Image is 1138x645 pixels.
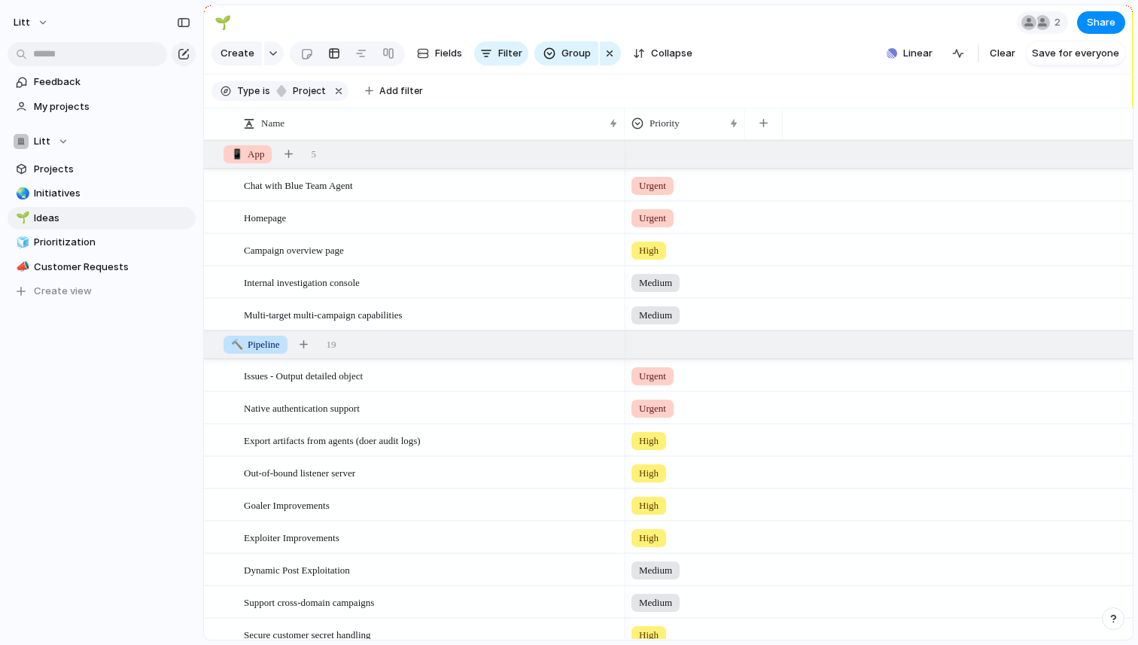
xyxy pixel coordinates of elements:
[237,84,260,98] span: Type
[650,116,680,131] span: Priority
[474,41,528,65] button: Filter
[639,466,659,481] span: High
[34,134,50,149] span: Litt
[639,243,659,258] span: High
[244,561,350,578] span: Dynamic Post Exploitation
[411,41,468,65] button: Fields
[1032,46,1119,61] span: Save for everyone
[263,84,270,98] span: is
[34,235,190,250] span: Prioritization
[14,260,29,275] button: 📣
[8,182,196,205] a: 🌏Initiatives
[639,401,666,416] span: Urgent
[34,260,190,275] span: Customer Requests
[288,84,326,98] span: project
[1077,11,1125,34] button: Share
[244,399,360,416] span: Native authentication support
[16,258,26,275] div: 📣
[34,186,190,201] span: Initiatives
[16,209,26,227] div: 🌱
[34,211,190,226] span: Ideas
[498,46,522,61] span: Filter
[8,96,196,118] a: My projects
[327,337,336,352] span: 19
[211,41,262,65] button: Create
[272,83,329,99] button: project
[881,42,939,65] button: Linear
[1026,41,1125,65] button: Save for everyone
[244,273,360,291] span: Internal investigation console
[435,46,462,61] span: Fields
[639,434,659,449] span: High
[8,130,196,153] button: Litt
[1087,15,1115,30] span: Share
[639,211,666,226] span: Urgent
[8,256,196,278] a: 📣Customer Requests
[639,308,672,323] span: Medium
[627,41,698,65] button: Collapse
[14,186,29,201] button: 🌏
[231,147,264,162] span: App
[561,46,591,61] span: Group
[244,176,353,193] span: Chat with Blue Team Agent
[244,464,355,481] span: Out-of-bound listener server
[244,625,371,643] span: Secure customer secret handling
[231,148,243,160] span: 📱
[231,339,243,350] span: 🔨
[639,178,666,193] span: Urgent
[8,231,196,254] a: 🧊Prioritization
[244,208,286,226] span: Homepage
[34,75,190,90] span: Feedback
[903,46,933,61] span: Linear
[261,116,284,131] span: Name
[639,369,666,384] span: Urgent
[221,46,254,61] span: Create
[34,162,190,177] span: Projects
[639,531,659,546] span: High
[244,593,374,610] span: Support cross-domain campaigns
[990,46,1015,61] span: Clear
[16,234,26,251] div: 🧊
[1054,15,1065,30] span: 2
[8,158,196,181] a: Projects
[639,498,659,513] span: High
[651,46,692,61] span: Collapse
[244,431,421,449] span: Export artifacts from agents (doer audit logs)
[34,284,92,299] span: Create view
[534,41,598,65] button: Group
[244,306,403,323] span: Multi-target multi-campaign capabilities
[311,147,316,162] span: 5
[14,235,29,250] button: 🧊
[14,211,29,226] button: 🌱
[8,71,196,93] a: Feedback
[8,280,196,303] button: Create view
[34,99,190,114] span: My projects
[14,15,30,30] span: Litt
[16,185,26,202] div: 🌏
[639,563,672,578] span: Medium
[244,241,344,258] span: Campaign overview page
[639,628,659,643] span: High
[211,11,235,35] button: 🌱
[379,84,423,98] span: Add filter
[244,496,330,513] span: Goaler Improvements
[7,11,56,35] button: Litt
[244,528,339,546] span: Exploiter Improvements
[639,275,672,291] span: Medium
[231,337,280,352] span: Pipeline
[244,367,363,384] span: Issues - Output detailed object
[260,83,273,99] button: is
[356,81,432,102] button: Add filter
[639,595,672,610] span: Medium
[215,12,231,32] div: 🌱
[984,41,1021,65] button: Clear
[8,207,196,230] a: 🌱Ideas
